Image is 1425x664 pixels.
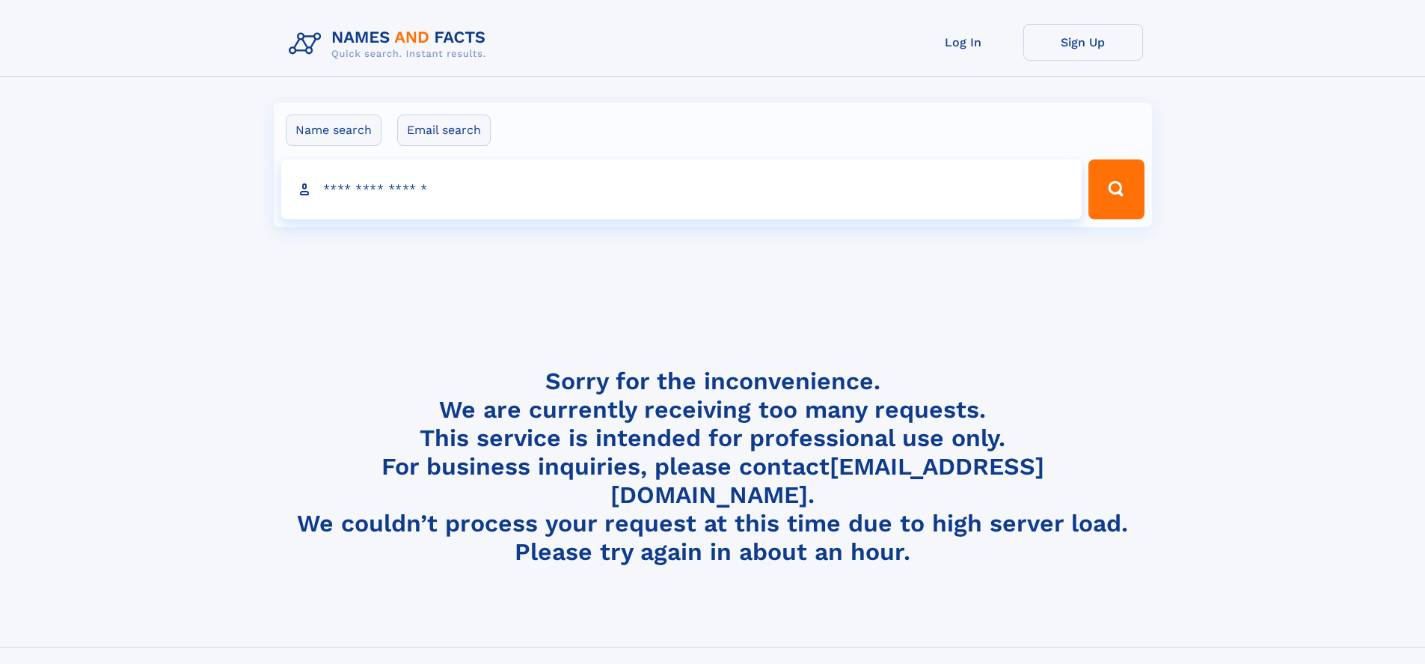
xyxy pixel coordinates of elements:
[1023,24,1143,61] a: Sign Up
[397,115,491,146] label: Email search
[281,159,1082,219] input: search input
[283,24,498,64] img: Logo Names and Facts
[286,115,381,146] label: Name search
[610,452,1044,509] a: [EMAIL_ADDRESS][DOMAIN_NAME]
[904,24,1023,61] a: Log In
[283,367,1143,567] h4: Sorry for the inconvenience. We are currently receiving too many requests. This service is intend...
[1088,159,1144,219] button: Search Button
